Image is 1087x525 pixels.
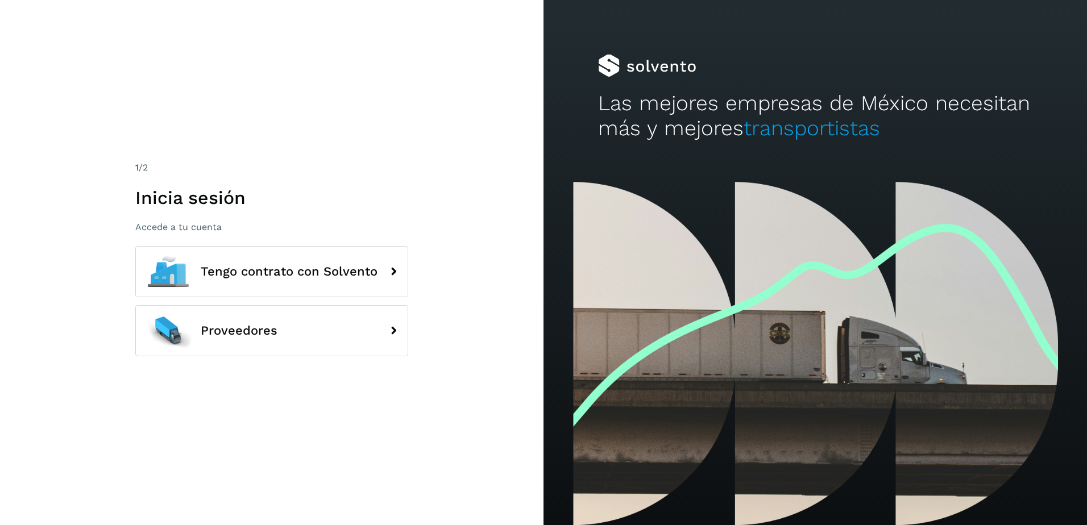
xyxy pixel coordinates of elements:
[598,91,1033,141] h2: Las mejores empresas de México necesitan más y mejores
[135,187,408,209] h1: Inicia sesión
[135,246,408,297] button: Tengo contrato con Solvento
[201,324,277,338] span: Proveedores
[135,161,408,174] div: /2
[135,222,408,232] p: Accede a tu cuenta
[201,265,377,278] span: Tengo contrato con Solvento
[744,116,880,140] span: transportistas
[135,162,139,173] span: 1
[135,305,408,356] button: Proveedores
